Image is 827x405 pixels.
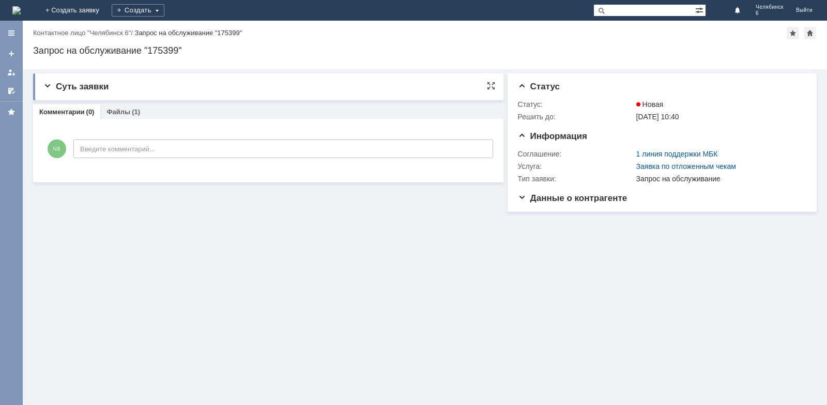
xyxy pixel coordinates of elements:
[636,100,664,108] span: Новая
[518,175,634,183] div: Тип заявки:
[518,113,634,121] div: Решить до:
[33,45,817,56] div: Запрос на обслуживание "175399"
[636,113,679,121] span: [DATE] 10:40
[518,193,627,203] span: Данные о контрагенте
[112,4,164,17] div: Создать
[636,150,718,158] a: 1 линия поддержки МБК
[636,162,736,170] a: Заявка по отложенным чекам
[86,108,95,116] div: (0)
[3,83,20,99] a: Мои согласования
[487,82,495,90] div: На всю страницу
[39,108,85,116] a: Комментарии
[756,10,784,17] span: 6
[518,162,634,170] div: Услуга:
[132,108,140,116] div: (1)
[518,150,634,158] div: Соглашение:
[106,108,130,116] a: Файлы
[787,27,799,39] div: Добавить в избранное
[12,6,21,14] img: logo
[518,82,560,91] span: Статус
[33,29,135,37] div: /
[135,29,242,37] div: Запрос на обслуживание "175399"
[12,6,21,14] a: Перейти на домашнюю страницу
[804,27,816,39] div: Сделать домашней страницей
[3,64,20,81] a: Мои заявки
[518,100,634,108] div: Статус:
[518,131,587,141] span: Информация
[636,175,802,183] div: Запрос на обслуживание
[695,5,706,14] span: Расширенный поиск
[3,45,20,62] a: Создать заявку
[756,4,784,10] span: Челябинск
[48,139,66,158] span: Ч6
[33,29,131,37] a: Контактное лицо "Челябинск 6"
[43,82,109,91] span: Суть заявки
